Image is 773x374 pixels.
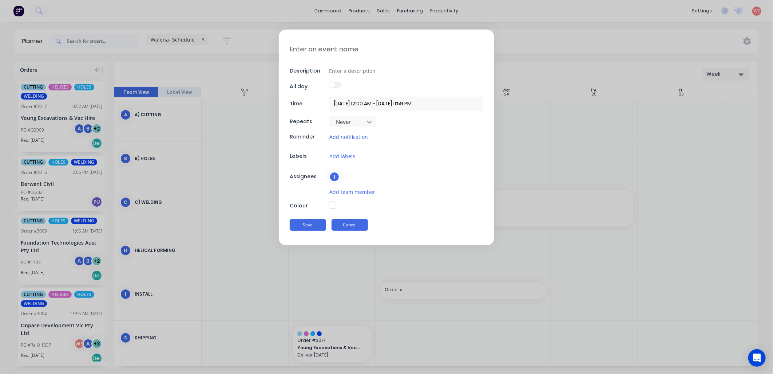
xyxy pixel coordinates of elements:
button: Add notification [329,133,368,141]
div: Assignees [290,173,327,180]
input: Enter a description [329,65,483,76]
button: Add team member [329,188,376,196]
button: Add labels [329,152,356,160]
div: Description [290,67,327,75]
div: All day [290,83,327,90]
button: Save [290,219,326,231]
button: Cancel [332,219,368,231]
div: Colour [290,202,327,210]
div: I [329,171,340,182]
div: Repeats [290,118,327,125]
div: Reminder [290,133,327,141]
div: Labels [290,152,327,160]
div: Time [290,100,327,108]
div: Open Intercom Messenger [748,349,766,367]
